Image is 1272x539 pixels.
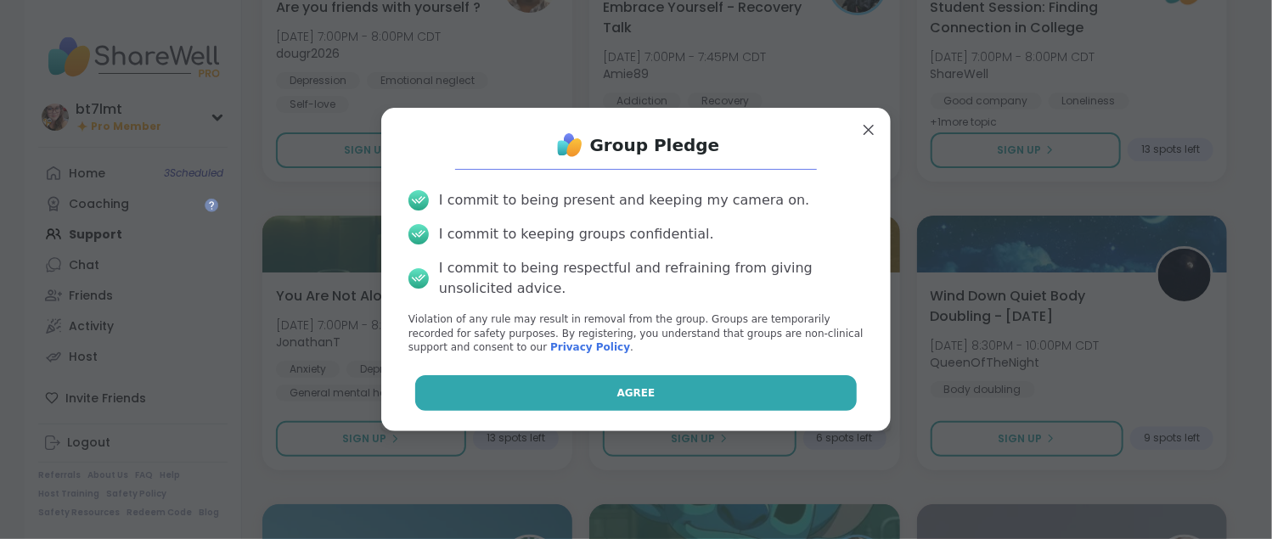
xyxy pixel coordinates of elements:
[617,385,656,401] span: Agree
[439,224,714,244] div: I commit to keeping groups confidential.
[590,133,720,157] h1: Group Pledge
[439,258,864,299] div: I commit to being respectful and refraining from giving unsolicited advice.
[439,190,809,211] div: I commit to being present and keeping my camera on.
[408,312,864,355] p: Violation of any rule may result in removal from the group. Groups are temporarily recorded for s...
[553,128,587,162] img: ShareWell Logo
[415,375,858,411] button: Agree
[205,199,218,212] iframe: Spotlight
[550,341,630,353] a: Privacy Policy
